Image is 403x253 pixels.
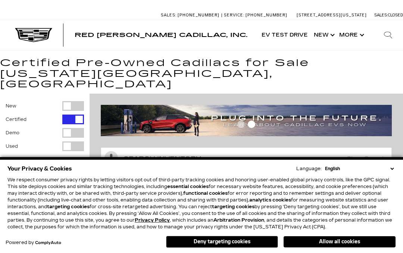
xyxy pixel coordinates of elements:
a: Service: [PHONE_NUMBER] [221,13,289,17]
strong: targeting cookies [47,204,90,209]
label: Used [6,143,18,150]
a: Sales: [PHONE_NUMBER] [161,13,221,17]
strong: targeting cookies [212,204,254,209]
span: Service: [224,13,244,18]
span: Sales: [374,13,388,18]
div: Language: [296,166,322,171]
span: Go to slide 1 [237,121,245,128]
a: New [311,20,336,50]
span: Red [PERSON_NAME] Cadillac, Inc. [75,31,247,38]
span: [PHONE_NUMBER] [246,13,287,18]
span: Closed [388,13,403,18]
svg: Click to toggle on voice search [104,151,118,165]
button: Deny targeting cookies [166,236,278,248]
a: Privacy Policy [135,218,170,223]
span: Sales: [161,13,176,18]
div: Powered by [6,240,61,245]
select: Language Select [323,165,396,172]
strong: functional cookies [183,191,228,196]
a: ComplyAuto [35,241,61,245]
label: New [6,102,16,110]
strong: Arbitration Provision [213,218,264,223]
p: We respect consumer privacy rights by letting visitors opt out of third-party tracking cookies an... [7,177,396,230]
span: [PHONE_NUMBER] [178,13,219,18]
a: [STREET_ADDRESS][US_STATE] [297,13,367,18]
button: More [336,20,366,50]
a: Red [PERSON_NAME] Cadillac, Inc. [75,32,247,38]
strong: analytics cookies [249,197,291,203]
img: ev-blog-post-banners4 [101,105,392,136]
button: Allow all cookies [284,236,396,247]
a: EV Test Drive [259,20,311,50]
img: Cadillac Dark Logo with Cadillac White Text [15,28,52,42]
strong: essential cookies [167,184,209,189]
span: Your Privacy & Cookies [7,163,72,174]
label: Demo [6,129,19,137]
span: Go to slide 2 [248,121,255,128]
label: Certified [6,116,26,123]
input: Search Inventory [101,147,392,171]
div: Filter by Vehicle Type [6,101,84,164]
